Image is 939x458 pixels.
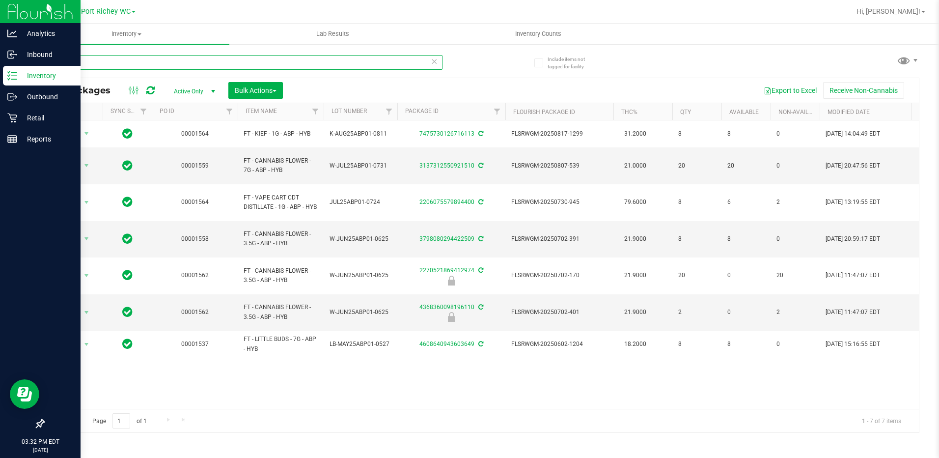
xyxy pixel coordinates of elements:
[419,199,474,205] a: 2206075579894400
[122,232,133,246] span: In Sync
[81,127,93,141] span: select
[431,55,438,68] span: Clear
[7,50,17,59] inline-svg: Inbound
[17,133,76,145] p: Reports
[419,235,474,242] a: 3798080294422509
[619,305,651,319] span: 21.9000
[81,159,93,172] span: select
[221,103,238,120] a: Filter
[81,269,93,283] span: select
[7,113,17,123] inline-svg: Retail
[419,304,474,311] a: 4368360098196110
[246,108,277,114] a: Item Name
[727,271,765,280] span: 0
[51,85,120,96] span: All Packages
[7,92,17,102] inline-svg: Outbound
[303,29,362,38] span: Lab Results
[826,161,880,171] span: [DATE] 20:47:56 EDT
[330,308,391,317] span: W-JUN25ABP01-0625
[122,305,133,319] span: In Sync
[181,130,209,137] a: 00001564
[181,272,209,279] a: 00001562
[511,308,608,317] span: FLSRWGM-20250702-401
[776,271,814,280] span: 20
[727,234,765,244] span: 8
[229,24,435,44] a: Lab Results
[776,129,814,139] span: 0
[678,308,716,317] span: 2
[244,156,318,175] span: FT - CANNABIS FLOWER - 7G - ABP - HYB
[331,108,367,114] a: Lot Number
[228,82,283,99] button: Bulk Actions
[405,108,439,114] a: Package ID
[776,308,814,317] span: 2
[678,271,716,280] span: 20
[826,234,880,244] span: [DATE] 20:59:17 EDT
[330,161,391,171] span: W-JUL25ABP01-0731
[826,129,880,139] span: [DATE] 14:04:49 EDT
[330,234,391,244] span: W-JUN25ABP01-0625
[727,129,765,139] span: 8
[112,413,130,429] input: 1
[477,162,483,169] span: Sync from Compliance System
[826,340,880,349] span: [DATE] 15:16:55 EDT
[17,91,76,103] p: Outbound
[4,437,76,446] p: 03:32 PM EDT
[84,413,155,429] span: Page of 1
[65,7,131,16] span: New Port Richey WC
[419,162,474,169] a: 3137312550921510
[548,56,597,70] span: Include items not tagged for facility
[511,271,608,280] span: FLSRWGM-20250702-170
[244,129,318,139] span: FT - KIEF - 1G - ABP - HYB
[757,82,823,99] button: Export to Excel
[823,82,904,99] button: Receive Non-Cannabis
[17,112,76,124] p: Retail
[856,7,920,15] span: Hi, [PERSON_NAME]!
[244,303,318,321] span: FT - CANNABIS FLOWER - 3.5G - ABP - HYB
[680,109,691,115] a: Qty
[235,86,276,94] span: Bulk Actions
[10,379,39,409] iframe: Resource center
[511,198,608,207] span: FLSRWGM-20250730-945
[826,271,880,280] span: [DATE] 11:47:07 EDT
[678,198,716,207] span: 8
[160,108,174,114] a: PO ID
[619,159,651,173] span: 21.0000
[381,103,397,120] a: Filter
[727,198,765,207] span: 6
[828,109,870,115] a: Modified Date
[396,276,507,286] div: Newly Received
[181,341,209,347] a: 00001537
[24,29,229,38] span: Inventory
[619,195,651,209] span: 79.6000
[17,70,76,82] p: Inventory
[122,337,133,351] span: In Sync
[244,335,318,353] span: FT - LITTLE BUDS - 7G - ABP - HYB
[122,159,133,172] span: In Sync
[330,340,391,349] span: LB-MAY25ABP01-0527
[776,234,814,244] span: 0
[136,103,152,120] a: Filter
[244,193,318,212] span: FT - VAPE CART CDT DISTILLATE - 1G - ABP - HYB
[477,304,483,311] span: Sync from Compliance System
[81,306,93,319] span: select
[4,446,76,454] p: [DATE]
[436,24,641,44] a: Inventory Counts
[477,341,483,347] span: Sync from Compliance System
[122,195,133,209] span: In Sync
[396,312,507,322] div: Newly Received
[7,71,17,81] inline-svg: Inventory
[7,134,17,144] inline-svg: Reports
[7,29,17,38] inline-svg: Analytics
[776,161,814,171] span: 0
[776,198,814,207] span: 2
[619,337,651,351] span: 18.2000
[181,309,209,315] a: 00001562
[727,308,765,317] span: 0
[854,413,909,428] span: 1 - 7 of 7 items
[727,161,765,171] span: 20
[511,340,608,349] span: FLSRWGM-20250602-1204
[511,129,608,139] span: FLSRWGM-20250817-1299
[110,108,148,114] a: Sync Status
[43,55,442,70] input: Search Package ID, Item Name, SKU, Lot or Part Number...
